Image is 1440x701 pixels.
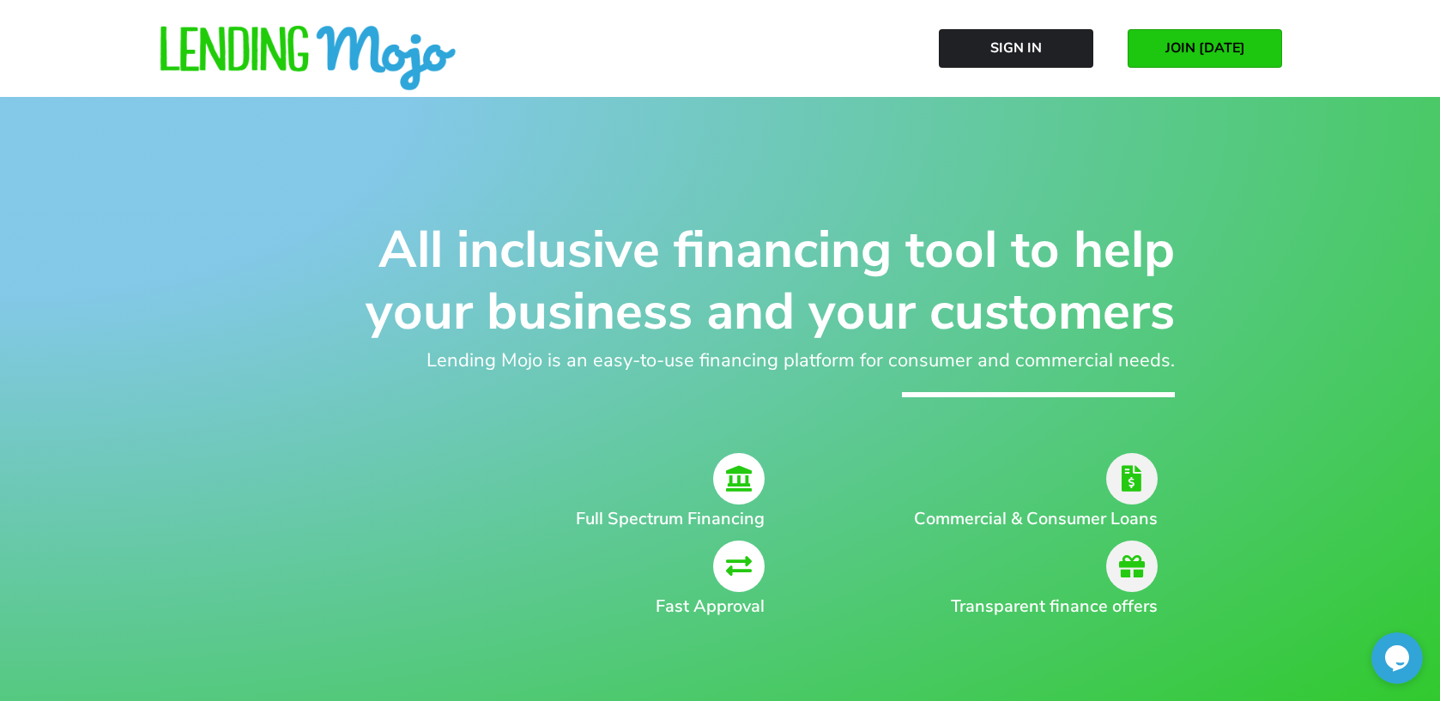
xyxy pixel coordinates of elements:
[342,594,765,619] h2: Fast Approval
[158,26,458,93] img: lm-horizontal-logo
[1165,40,1245,56] span: JOIN [DATE]
[885,594,1158,619] h2: Transparent finance offers
[342,506,765,532] h2: Full Spectrum Financing
[1128,29,1282,68] a: JOIN [DATE]
[990,40,1042,56] span: Sign In
[1371,632,1423,684] iframe: chat widget
[265,219,1175,342] h1: All inclusive financing tool to help your business and your customers
[885,506,1158,532] h2: Commercial & Consumer Loans
[265,347,1175,375] h2: Lending Mojo is an easy-to-use financing platform for consumer and commercial needs.
[939,29,1093,68] a: Sign In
